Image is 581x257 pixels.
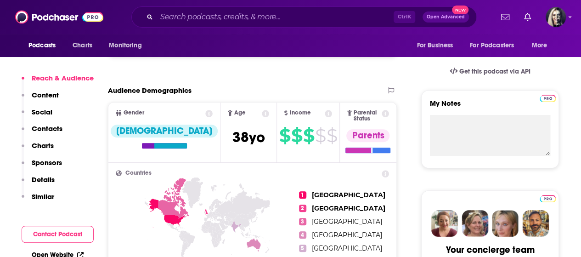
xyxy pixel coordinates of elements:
img: Jon Profile [522,210,549,237]
span: $ [327,128,337,143]
button: Sponsors [22,158,62,175]
span: Monitoring [109,39,141,52]
button: Similar [22,192,54,209]
button: open menu [102,37,153,54]
p: Reach & Audience [32,74,94,82]
span: For Business [417,39,453,52]
a: Show notifications dropdown [497,9,513,25]
img: User Profile [546,7,566,27]
a: Charts [67,37,98,54]
span: More [532,39,547,52]
button: open menu [525,37,559,54]
label: My Notes [430,99,550,115]
div: [DEMOGRAPHIC_DATA] [111,125,218,137]
button: Contact Podcast [22,226,94,243]
span: [GEOGRAPHIC_DATA] [312,191,385,199]
span: 4 [299,231,306,239]
span: Get this podcast via API [459,68,530,75]
span: Countries [125,170,152,176]
h2: Audience Demographics [108,86,192,95]
p: Sponsors [32,158,62,167]
span: Parental Status [354,110,380,122]
span: Gender [124,110,144,116]
button: Charts [22,141,54,158]
a: Pro website [540,194,556,202]
span: [GEOGRAPHIC_DATA] [312,204,385,212]
img: Podchaser Pro [540,195,556,202]
span: Podcasts [28,39,56,52]
p: Charts [32,141,54,150]
img: Podchaser Pro [540,95,556,102]
span: 3 [299,218,306,225]
button: open menu [464,37,527,54]
button: Contacts [22,124,62,141]
p: Contacts [32,124,62,133]
span: New [452,6,468,14]
button: open menu [22,37,68,54]
span: [GEOGRAPHIC_DATA] [312,231,382,239]
div: Your concierge team [446,244,535,256]
span: Open Advanced [427,15,465,19]
button: Reach & Audience [22,74,94,91]
button: Show profile menu [546,7,566,27]
p: Content [32,91,59,99]
img: Sydney Profile [431,210,458,237]
span: $ [279,128,290,143]
span: 1 [299,191,306,199]
span: For Podcasters [470,39,514,52]
a: Pro website [540,93,556,102]
span: Charts [73,39,92,52]
img: Podchaser - Follow, Share and Rate Podcasts [15,8,103,26]
button: Content [22,91,59,108]
span: 38 yo [232,128,265,146]
span: Age [234,110,246,116]
span: [GEOGRAPHIC_DATA] [312,217,382,226]
div: Search podcasts, credits, & more... [131,6,477,28]
span: Logged in as candirose777 [546,7,566,27]
div: Parents [346,129,389,142]
span: $ [303,128,314,143]
a: Show notifications dropdown [520,9,535,25]
input: Search podcasts, credits, & more... [157,10,394,24]
p: Social [32,108,52,116]
span: 2 [299,205,306,212]
button: Details [22,175,55,192]
span: Ctrl K [394,11,415,23]
button: open menu [410,37,464,54]
span: $ [315,128,326,143]
span: $ [291,128,302,143]
p: Details [32,175,55,184]
p: Similar [32,192,54,201]
img: Barbara Profile [462,210,488,237]
button: Open AdvancedNew [423,11,469,23]
span: [GEOGRAPHIC_DATA] [312,244,382,252]
span: 5 [299,245,306,252]
span: Income [289,110,310,116]
a: Get this podcast via API [442,60,538,83]
img: Jules Profile [492,210,519,237]
button: Social [22,108,52,125]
